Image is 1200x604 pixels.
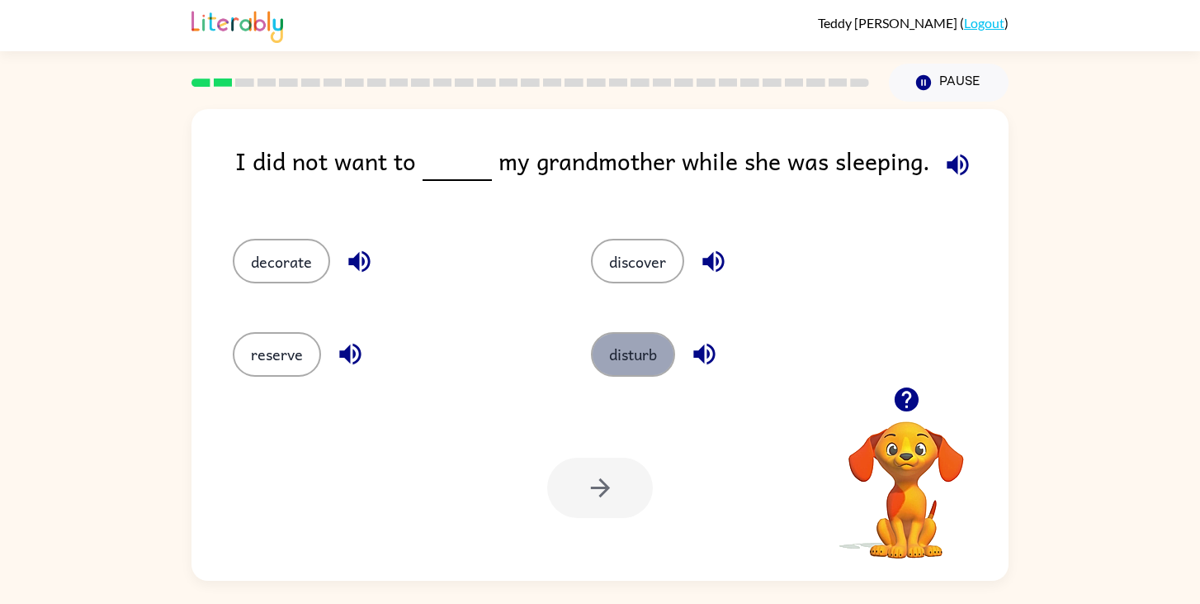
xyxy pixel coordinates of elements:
[818,15,1009,31] div: ( )
[233,332,321,377] button: reserve
[235,142,1009,206] div: I did not want to my grandmother while she was sleeping.
[233,239,330,283] button: decorate
[591,332,675,377] button: disturb
[824,396,989,561] video: Your browser must support playing .mp4 files to use Literably. Please try using another browser.
[818,15,960,31] span: Teddy [PERSON_NAME]
[964,15,1004,31] a: Logout
[191,7,283,43] img: Literably
[889,64,1009,102] button: Pause
[591,239,684,283] button: discover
